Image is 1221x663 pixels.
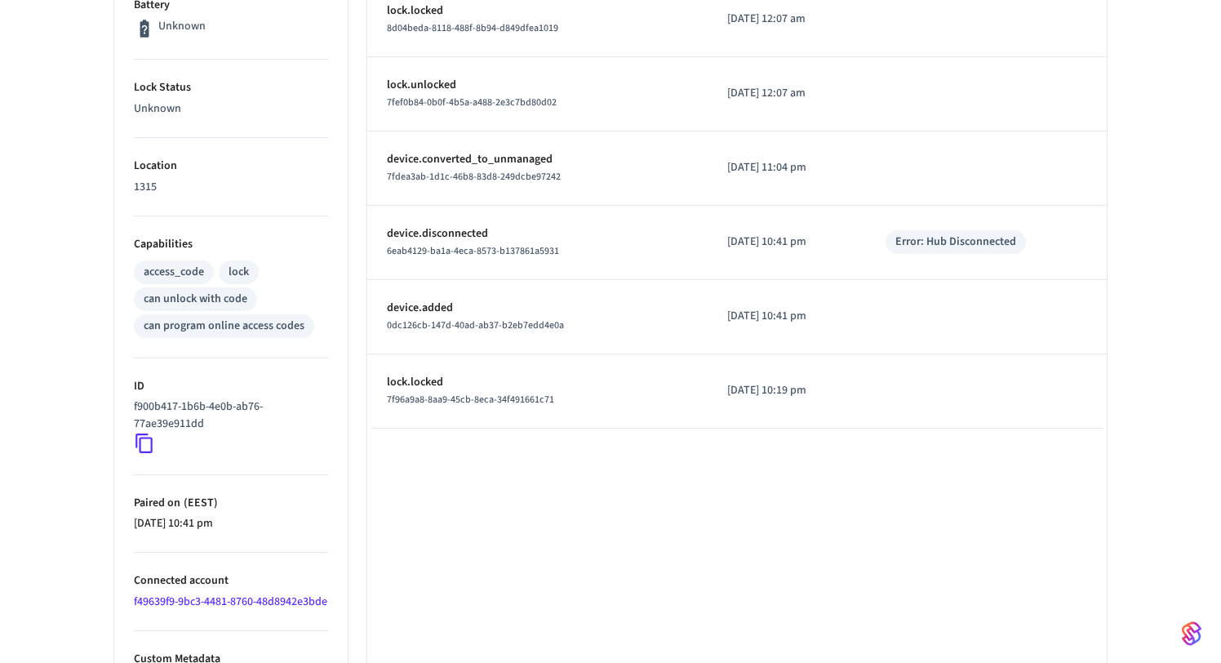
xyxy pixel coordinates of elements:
[387,318,564,332] span: 0dc126cb-147d-40ad-ab37-b2eb7edd4e0a
[387,170,561,184] span: 7fdea3ab-1d1c-46b8-83d8-249dcbe97242
[387,300,688,317] p: device.added
[180,495,218,511] span: ( EEST )
[727,11,846,28] p: [DATE] 12:07 am
[895,234,1016,251] div: Error: Hub Disconnected
[387,374,688,391] p: lock.locked
[134,79,328,96] p: Lock Status
[134,179,328,196] p: 1315
[387,393,554,407] span: 7f96a9a8-8aa9-45cb-8eca-34f491661c71
[727,159,846,176] p: [DATE] 11:04 pm
[134,515,328,532] p: [DATE] 10:41 pm
[144,264,204,281] div: access_code
[134,378,328,395] p: ID
[387,2,688,20] p: lock.locked
[134,236,328,253] p: Capabilities
[727,85,846,102] p: [DATE] 12:07 am
[134,594,327,610] a: f49639f9-9bc3-4481-8760-48d8942e3bde
[387,21,558,35] span: 8d04beda-8118-488f-8b94-d849dfea1019
[387,225,688,243] p: device.disconnected
[387,96,557,109] span: 7fef0b84-0b0f-4b5a-a488-2e3c7bd80d02
[134,100,328,118] p: Unknown
[387,244,559,258] span: 6eab4129-ba1a-4eca-8573-b137861a5931
[727,234,846,251] p: [DATE] 10:41 pm
[387,77,688,94] p: lock.unlocked
[144,291,247,308] div: can unlock with code
[134,398,322,433] p: f900b417-1b6b-4e0b-ab76-77ae39e911dd
[158,18,206,35] p: Unknown
[727,382,846,399] p: [DATE] 10:19 pm
[387,151,688,168] p: device.converted_to_unmanaged
[134,572,328,590] p: Connected account
[1182,621,1201,647] img: SeamLogoGradient.69752ec5.svg
[229,264,249,281] div: lock
[134,158,328,175] p: Location
[727,308,846,325] p: [DATE] 10:41 pm
[134,495,328,512] p: Paired on
[144,318,304,335] div: can program online access codes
